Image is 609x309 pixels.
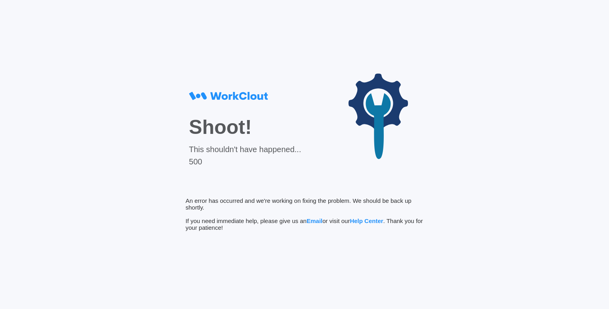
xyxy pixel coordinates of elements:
div: 500 [189,157,301,166]
span: Email [306,217,322,224]
div: Shoot! [189,116,301,139]
div: This shouldn't have happened... [189,145,301,154]
div: An error has occurred and we're working on fixing the problem. We should be back up shortly. If y... [186,197,423,231]
span: Help Center [350,217,383,224]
